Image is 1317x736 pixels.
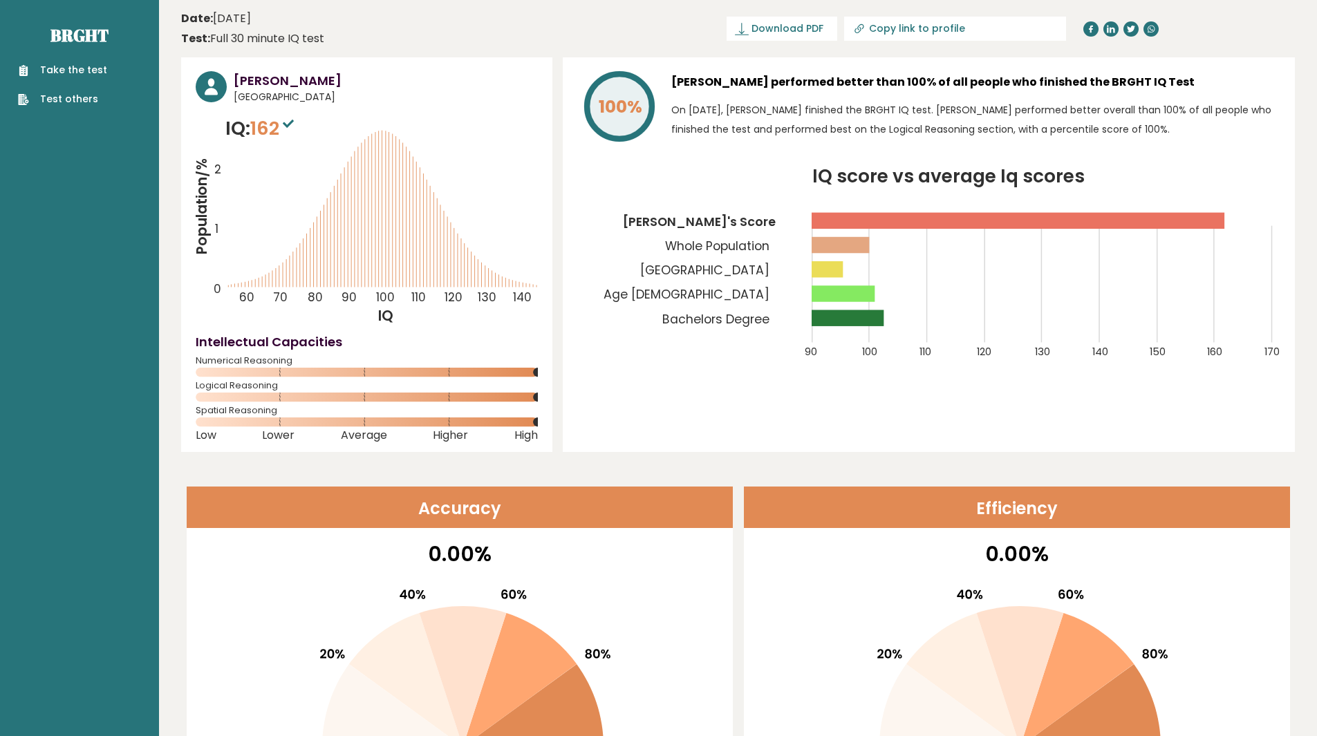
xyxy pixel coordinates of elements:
tspan: Population/% [192,158,212,255]
tspan: [PERSON_NAME]'s Score [623,214,776,230]
span: Numerical Reasoning [196,358,538,364]
a: Test others [18,92,107,106]
tspan: 90 [342,289,357,305]
tspan: IQ score vs average Iq scores [812,163,1085,189]
tspan: 70 [273,289,288,305]
tspan: 120 [445,289,463,305]
span: Low [196,433,216,438]
tspan: 0 [214,281,221,297]
tspan: 140 [1092,345,1108,359]
p: IQ: [225,115,297,142]
span: Spatial Reasoning [196,408,538,413]
tspan: 160 [1207,345,1222,359]
tspan: 90 [805,345,817,359]
tspan: IQ [379,306,394,325]
tspan: 130 [1035,345,1050,359]
span: Lower [262,433,295,438]
span: Average [341,433,387,438]
a: Download PDF [727,17,837,41]
p: 0.00% [753,538,1281,569]
span: High [514,433,538,438]
h4: Intellectual Capacities [196,332,538,351]
tspan: 100 [376,289,395,305]
h3: [PERSON_NAME] performed better than 100% of all people who finished the BRGHT IQ Test [671,71,1280,93]
tspan: 100% [599,95,642,119]
time: [DATE] [181,10,251,27]
tspan: 2 [214,162,221,178]
tspan: 100 [862,345,877,359]
header: Efficiency [744,487,1290,528]
b: Date: [181,10,213,26]
header: Accuracy [187,487,733,528]
tspan: [GEOGRAPHIC_DATA] [640,262,769,279]
span: Logical Reasoning [196,383,538,388]
tspan: Bachelors Degree [662,311,769,328]
div: Full 30 minute IQ test [181,30,324,47]
tspan: 120 [977,345,991,359]
tspan: 60 [239,289,254,305]
tspan: 130 [478,289,497,305]
p: On [DATE], [PERSON_NAME] finished the BRGHT IQ test. [PERSON_NAME] performed better overall than ... [671,100,1280,139]
tspan: Age [DEMOGRAPHIC_DATA] [604,286,769,303]
tspan: 1 [215,220,218,237]
span: [GEOGRAPHIC_DATA] [234,90,538,104]
a: Take the test [18,63,107,77]
p: 0.00% [196,538,724,569]
tspan: 80 [308,289,323,305]
tspan: Whole Population [665,238,769,254]
tspan: 110 [919,345,931,359]
span: Higher [433,433,468,438]
b: Test: [181,30,210,46]
a: Brght [50,24,109,46]
tspan: 150 [1150,345,1166,359]
tspan: 170 [1264,345,1280,359]
span: Download PDF [751,21,823,36]
tspan: 140 [513,289,532,305]
tspan: 110 [411,289,426,305]
span: 162 [250,115,297,141]
h3: [PERSON_NAME] [234,71,538,90]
